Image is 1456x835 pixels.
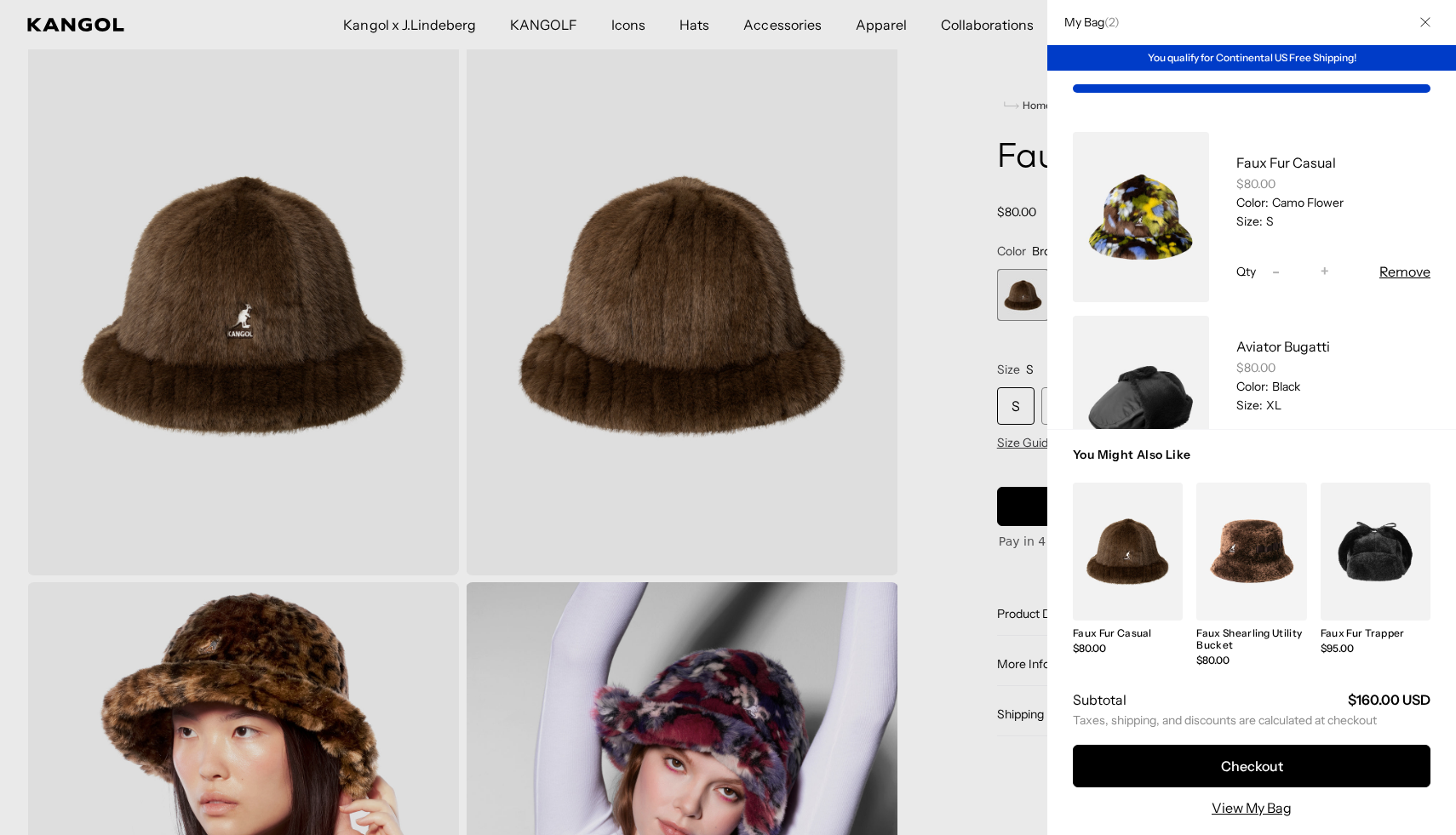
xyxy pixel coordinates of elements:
[1056,14,1120,30] h2: My Bag
[1236,176,1430,192] div: $80.00
[1379,261,1430,282] button: Remove Faux Fur Casual - Camo Flower / S
[1073,626,1152,639] a: Faux Fur Casual
[1196,626,1302,651] a: Faux Shearling Utility Bucket
[1272,260,1280,283] span: -
[1073,745,1430,787] button: Checkout
[1288,261,1312,282] input: Quantity for Faux Fur Casual
[1104,14,1120,30] span: ( )
[1236,397,1263,413] dt: Size:
[1236,379,1269,394] dt: Color:
[1312,261,1338,282] button: +
[1109,14,1115,30] span: 2
[1047,45,1456,71] div: You qualify for Continental US Free Shipping!
[1236,154,1336,171] a: Faux Fur Casual
[1236,214,1263,229] dt: Size:
[1263,261,1288,282] button: -
[1196,654,1230,666] span: $80.00
[1236,338,1330,355] a: Aviator Bugatti
[1263,397,1281,413] dd: XL
[1321,626,1405,639] a: Faux Fur Trapper
[1236,360,1430,375] div: $80.00
[1236,264,1256,279] span: Qty
[1269,379,1300,394] dd: Black
[1073,447,1430,483] h3: You Might Also Like
[1269,195,1344,210] dd: Camo Flower
[1073,712,1430,728] small: Taxes, shipping, and discounts are calculated at checkout
[1263,214,1274,229] dd: S
[1212,798,1292,818] a: View My Bag
[1348,691,1430,708] strong: $160.00 USD
[1321,642,1354,655] span: $95.00
[1073,690,1126,709] h2: Subtotal
[1321,260,1329,283] span: +
[1236,195,1269,210] dt: Color:
[1073,642,1106,655] span: $80.00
